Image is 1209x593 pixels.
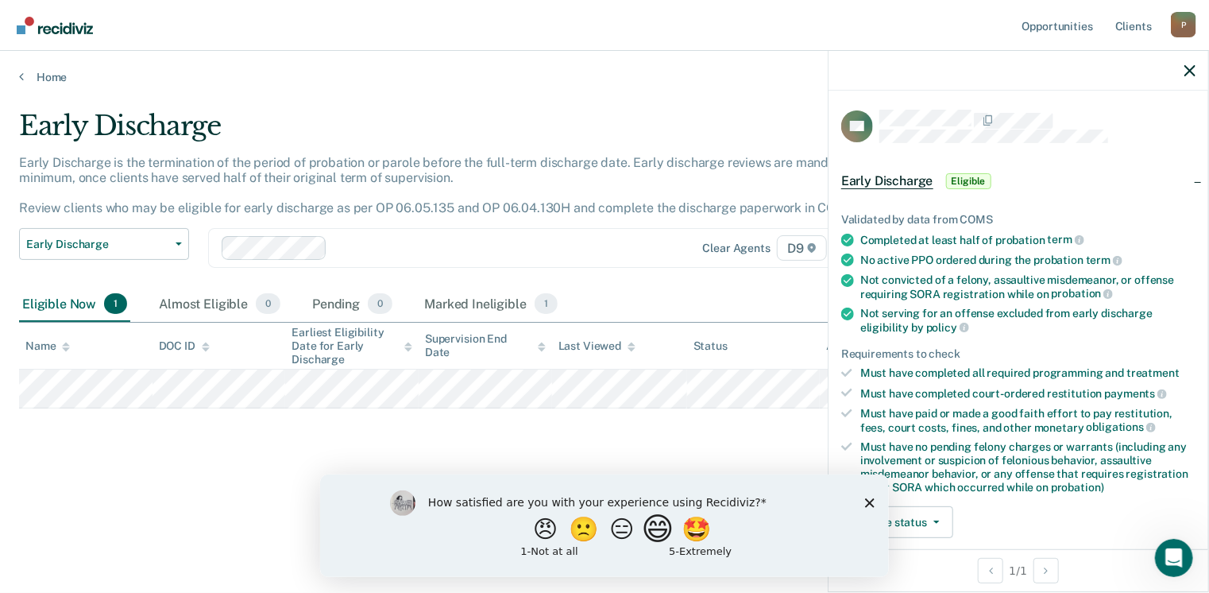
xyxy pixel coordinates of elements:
[829,156,1208,207] div: Early DischargeEligible
[159,339,210,353] div: DOC ID
[703,242,771,255] div: Clear agents
[693,339,728,353] div: Status
[926,321,969,334] span: policy
[1087,421,1156,433] span: obligations
[535,293,558,314] span: 1
[1048,233,1084,246] span: term
[1086,254,1122,266] span: term
[1051,481,1104,494] span: probation)
[1171,12,1196,37] button: Profile dropdown button
[860,366,1195,380] div: Must have completed all required programming and
[309,287,396,322] div: Pending
[826,339,901,353] div: Assigned to
[25,339,70,353] div: Name
[1105,387,1168,400] span: payments
[558,339,635,353] div: Last Viewed
[256,293,280,314] span: 0
[860,233,1195,247] div: Completed at least half of probation
[17,17,93,34] img: Recidiviz
[841,347,1195,361] div: Requirements to check
[1033,558,1059,583] button: Next Opportunity
[19,70,1190,84] a: Home
[860,253,1195,267] div: No active PPO ordered during the probation
[19,110,926,155] div: Early Discharge
[860,307,1195,334] div: Not serving for an offense excluded from early discharge eligibility by
[860,440,1195,494] div: Must have no pending felony charges or warrants (including any involvement or suspicion of feloni...
[946,173,991,189] span: Eligible
[425,332,546,359] div: Supervision End Date
[841,213,1195,227] div: Validated by data from COMS
[156,287,284,322] div: Almost Eligible
[841,506,953,538] button: Update status
[1126,366,1180,379] span: treatment
[421,287,561,322] div: Marked Ineligible
[26,238,169,251] span: Early Discharge
[829,549,1208,591] div: 1 / 1
[841,173,933,189] span: Early Discharge
[777,235,827,261] span: D9
[1155,539,1193,577] iframe: Intercom live chat
[19,287,130,322] div: Eligible Now
[320,475,889,577] iframe: Survey by Kim from Recidiviz
[860,273,1195,300] div: Not convicted of a felony, assaultive misdemeanor, or offense requiring SORA registration while on
[860,407,1195,434] div: Must have paid or made a good faith effort to pay restitution, fees, court costs, fines, and othe...
[1052,287,1114,300] span: probation
[978,558,1003,583] button: Previous Opportunity
[1171,12,1196,37] div: P
[292,326,412,366] div: Earliest Eligibility Date for Early Discharge
[19,155,873,216] p: Early Discharge is the termination of the period of probation or parole before the full-term disc...
[104,293,127,314] span: 1
[860,386,1195,401] div: Must have completed court-ordered restitution
[368,293,392,314] span: 0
